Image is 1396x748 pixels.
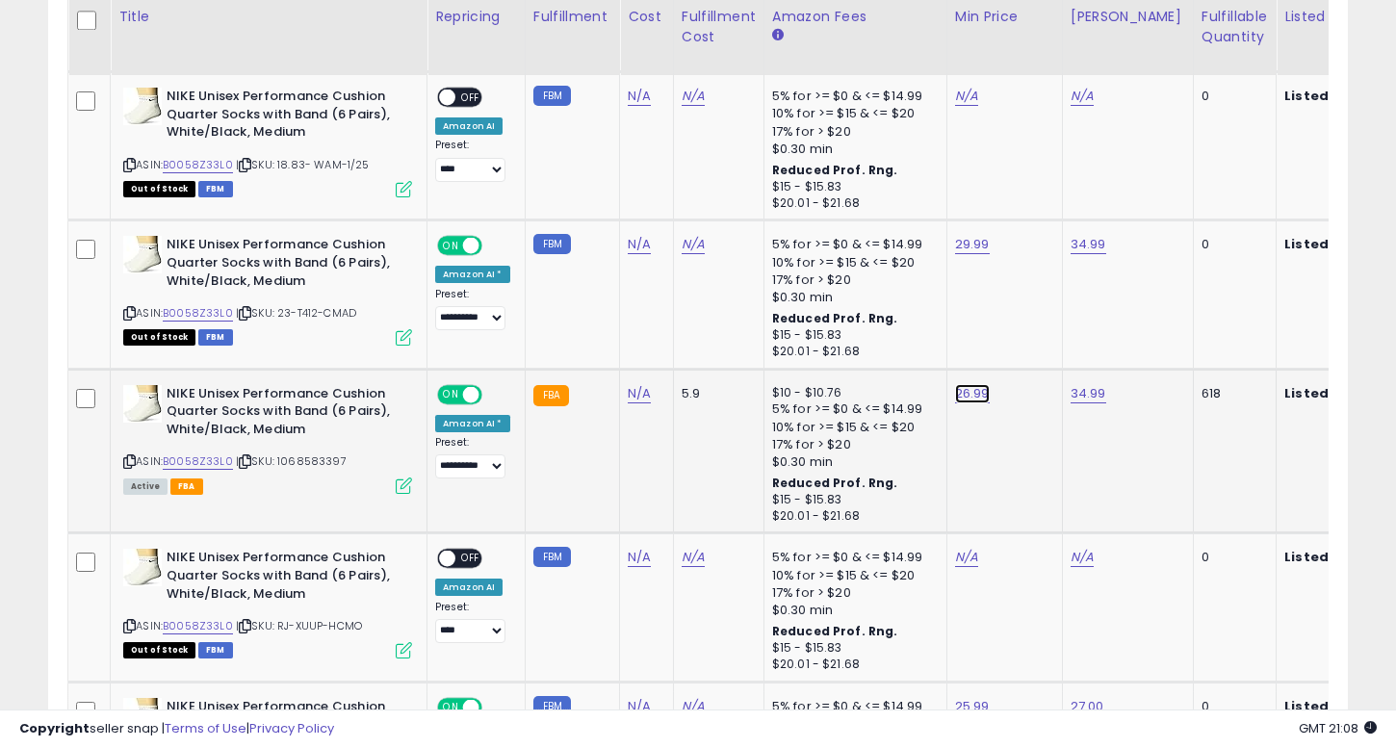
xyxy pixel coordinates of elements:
[772,123,932,141] div: 17% for > $20
[772,567,932,584] div: 10% for >= $15 & <= $20
[167,236,401,295] b: NIKE Unisex Performance Cushion Quarter Socks with Band (6 Pairs), White/Black, Medium
[435,415,510,432] div: Amazon AI *
[628,87,651,106] a: N/A
[772,584,932,602] div: 17% for > $20
[435,7,517,27] div: Repricing
[772,400,932,418] div: 5% for >= $0 & <= $14.99
[198,181,233,197] span: FBM
[123,478,168,495] span: All listings currently available for purchase on Amazon
[682,385,749,402] div: 5.9
[772,7,939,27] div: Amazon Fees
[123,642,195,658] span: All listings that are currently out of stock and unavailable for purchase on Amazon
[1071,384,1106,403] a: 34.99
[772,475,898,491] b: Reduced Prof. Rng.
[772,236,932,253] div: 5% for >= $0 & <= $14.99
[772,436,932,453] div: 17% for > $20
[236,618,362,633] span: | SKU: RJ-XUUP-HCMO
[1284,548,1372,566] b: Listed Price:
[1202,88,1261,105] div: 0
[1299,719,1377,737] span: 2025-08-15 21:08 GMT
[479,386,510,402] span: OFF
[955,7,1054,27] div: Min Price
[772,492,932,508] div: $15 - $15.83
[165,719,246,737] a: Terms of Use
[1071,87,1094,106] a: N/A
[772,327,932,344] div: $15 - $15.83
[170,478,203,495] span: FBA
[955,235,990,254] a: 29.99
[628,7,665,27] div: Cost
[167,88,401,146] b: NIKE Unisex Performance Cushion Quarter Socks with Band (6 Pairs), White/Black, Medium
[167,549,401,607] b: NIKE Unisex Performance Cushion Quarter Socks with Band (6 Pairs), White/Black, Medium
[533,7,611,27] div: Fulfillment
[533,234,571,254] small: FBM
[955,384,990,403] a: 26.99
[123,236,412,343] div: ASIN:
[198,642,233,658] span: FBM
[628,548,651,567] a: N/A
[435,139,510,182] div: Preset:
[772,254,932,271] div: 10% for >= $15 & <= $20
[772,162,898,178] b: Reduced Prof. Rng.
[435,266,510,283] div: Amazon AI *
[955,548,978,567] a: N/A
[163,305,233,322] a: B0058Z33L0
[772,623,898,639] b: Reduced Prof. Rng.
[439,238,463,254] span: ON
[1071,235,1106,254] a: 34.99
[123,88,162,125] img: 41XMFwz1GYL._SL40_.jpg
[435,579,503,596] div: Amazon AI
[435,601,510,644] div: Preset:
[249,719,334,737] a: Privacy Policy
[772,419,932,436] div: 10% for >= $15 & <= $20
[772,385,932,401] div: $10 - $10.76
[533,86,571,106] small: FBM
[1202,385,1261,402] div: 618
[123,385,412,492] div: ASIN:
[455,551,486,567] span: OFF
[455,90,486,106] span: OFF
[19,720,334,738] div: seller snap | |
[772,344,932,360] div: $20.01 - $21.68
[163,157,233,173] a: B0058Z33L0
[955,87,978,106] a: N/A
[772,289,932,306] div: $0.30 min
[123,181,195,197] span: All listings that are currently out of stock and unavailable for purchase on Amazon
[772,271,932,289] div: 17% for > $20
[682,548,705,567] a: N/A
[772,27,784,44] small: Amazon Fees.
[1202,549,1261,566] div: 0
[772,105,932,122] div: 10% for >= $15 & <= $20
[167,385,401,444] b: NIKE Unisex Performance Cushion Quarter Socks with Band (6 Pairs), White/Black, Medium
[435,436,510,479] div: Preset:
[439,386,463,402] span: ON
[772,195,932,212] div: $20.01 - $21.68
[772,602,932,619] div: $0.30 min
[772,310,898,326] b: Reduced Prof. Rng.
[123,329,195,346] span: All listings that are currently out of stock and unavailable for purchase on Amazon
[123,549,412,656] div: ASIN:
[628,235,651,254] a: N/A
[123,549,162,586] img: 41XMFwz1GYL._SL40_.jpg
[772,657,932,673] div: $20.01 - $21.68
[236,157,370,172] span: | SKU: 18.83- WAM-1/25
[628,384,651,403] a: N/A
[236,453,347,469] span: | SKU: 1068583397
[118,7,419,27] div: Title
[772,141,932,158] div: $0.30 min
[435,117,503,135] div: Amazon AI
[123,236,162,273] img: 41XMFwz1GYL._SL40_.jpg
[1284,87,1372,105] b: Listed Price:
[772,640,932,657] div: $15 - $15.83
[682,87,705,106] a: N/A
[1202,236,1261,253] div: 0
[772,88,932,105] div: 5% for >= $0 & <= $14.99
[682,235,705,254] a: N/A
[682,7,756,47] div: Fulfillment Cost
[772,179,932,195] div: $15 - $15.83
[435,288,510,331] div: Preset:
[479,238,510,254] span: OFF
[533,547,571,567] small: FBM
[123,88,412,194] div: ASIN:
[1202,7,1268,47] div: Fulfillable Quantity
